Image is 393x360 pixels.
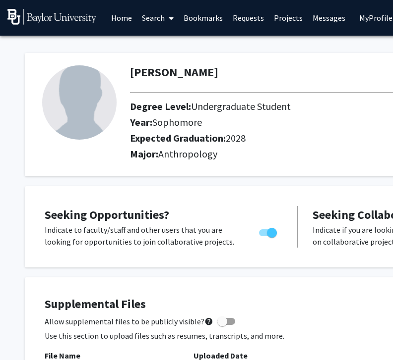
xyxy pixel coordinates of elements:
[7,315,42,353] iframe: Chat
[42,65,117,140] img: Profile Picture
[130,65,218,80] h1: [PERSON_NAME]
[45,207,169,222] span: Seeking Opportunities?
[228,0,269,35] a: Requests
[179,0,228,35] a: Bookmarks
[269,0,308,35] a: Projects
[226,132,246,144] span: 2028
[45,224,240,248] p: Indicate to faculty/staff and other users that you are looking for opportunities to join collabor...
[191,100,291,112] span: Undergraduate Student
[137,0,179,35] a: Search
[106,0,137,35] a: Home
[158,148,217,160] span: Anthropology
[204,315,213,327] mat-icon: help
[7,9,96,25] img: Baylor University Logo
[255,224,282,239] div: Toggle
[152,116,202,128] span: Sophomore
[45,315,213,327] span: Allow supplemental files to be publicly visible?
[308,0,350,35] a: Messages
[359,13,393,23] span: My Profile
